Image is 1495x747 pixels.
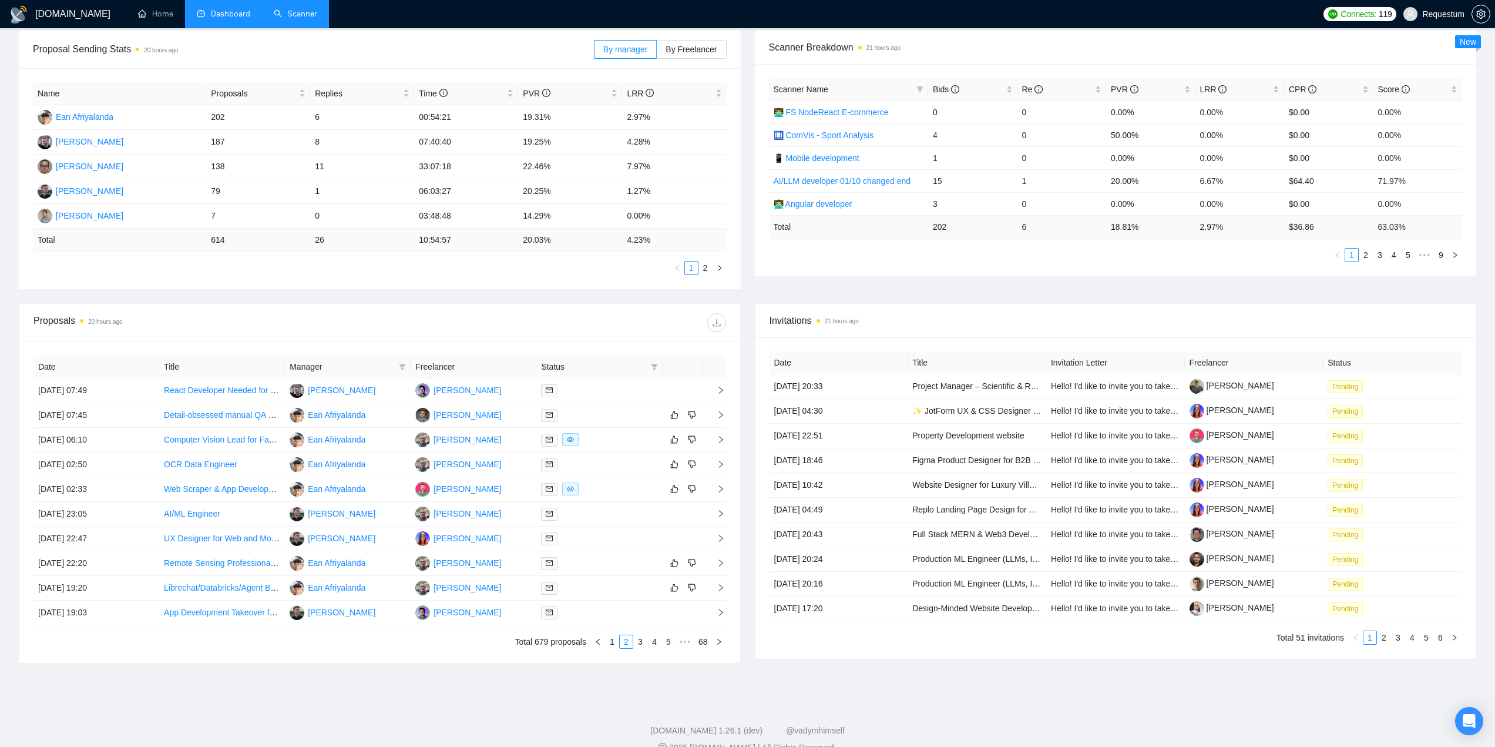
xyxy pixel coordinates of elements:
[415,508,501,518] a: PG[PERSON_NAME]
[1190,406,1274,415] a: [PERSON_NAME]
[670,460,678,469] span: like
[415,582,501,592] a: PG[PERSON_NAME]
[415,383,430,398] img: MP
[1359,249,1372,262] a: 2
[1190,527,1204,542] img: c14DhYixHXKOjO1Rn8ocQbD3KHUcnE4vZS4feWtSSrA9NC5rkM_scuoP2bXUv12qzp
[308,606,375,619] div: [PERSON_NAME]
[434,408,501,421] div: [PERSON_NAME]
[1352,634,1359,641] span: left
[667,457,681,471] button: like
[38,209,52,223] img: BK
[670,583,678,592] span: like
[685,408,699,422] button: dislike
[1359,248,1373,262] li: 2
[546,436,553,443] span: mail
[1334,252,1341,259] span: left
[716,264,723,272] span: right
[164,435,392,444] a: Computer Vision Lead for Face Detection and Re-identification
[197,9,205,18] span: dashboard
[1190,503,1204,517] img: c1o0rOVReXCKi1bnQSsgHbaWbvfM_HSxWVsvTMtH2C50utd8VeU_52zlHuo4ie9fkT
[1190,478,1204,493] img: c1o0rOVReXCKi1bnQSsgHbaWbvfM_HSxWVsvTMtH2C50utd8VeU_52zlHuo4ie9fkT
[1200,85,1227,94] span: LRR
[1328,455,1368,465] a: Pending
[290,410,365,419] a: EAEan Afriyalanda
[274,9,317,19] a: searchScanner
[1405,631,1419,645] li: 4
[1328,554,1368,564] a: Pending
[688,583,696,592] span: dislike
[1447,631,1462,645] li: Next Page
[434,532,501,545] div: [PERSON_NAME]
[1284,101,1373,123] td: $0.00
[1415,248,1434,262] span: •••
[1328,480,1368,490] a: Pending
[667,408,681,422] button: like
[164,534,330,543] a: UX Designer for Web and Mobile Applications
[415,581,430,595] img: PG
[414,105,518,130] td: 00:54:21
[1328,528,1363,541] span: Pending
[1472,9,1490,19] a: setting
[546,560,553,567] span: mail
[290,507,304,521] img: AS
[698,261,713,275] li: 2
[164,608,355,617] a: App Development Takeover for Delivery Service App
[38,112,113,121] a: EAEan Afriyalanda
[33,82,206,105] th: Name
[290,508,375,518] a: AS[PERSON_NAME]
[685,433,699,447] button: dislike
[1328,553,1363,566] span: Pending
[1472,9,1490,19] span: setting
[1190,453,1204,468] img: c1o0rOVReXCKi1bnQSsgHbaWbvfM_HSxWVsvTMtH2C50utd8VeU_52zlHuo4ie9fkT
[523,89,550,98] span: PVR
[634,635,647,648] a: 3
[1195,101,1285,123] td: 0.00%
[1328,381,1368,391] a: Pending
[1190,578,1274,588] a: [PERSON_NAME]
[290,482,304,497] img: EA
[1190,428,1204,443] img: c1eXUdwHc_WaOcbpPFtMJupqop6zdMumv1o7qBBEoYRQ7Y2b-PMuosOa1Pnj0gGm9V
[1472,5,1490,24] button: setting
[661,635,676,649] li: 5
[1448,248,1462,262] button: right
[1190,379,1204,394] img: c1rnhiVWAQ3hluRo7JstQAjBqyS3S9uuW6veQibfsynqy6359rYxQfOfaBdbDSRFIi
[684,261,698,275] li: 1
[688,410,696,420] span: dislike
[912,406,1234,416] a: ✨ JotForm UX & CSS Designer Needed to Elevate Aesthetic (Match [DOMAIN_NAME])
[667,433,681,447] button: like
[1328,405,1363,418] span: Pending
[399,363,406,370] span: filter
[439,89,448,97] span: info-circle
[620,635,633,648] a: 2
[646,89,654,97] span: info-circle
[546,387,553,394] span: mail
[308,384,375,397] div: [PERSON_NAME]
[164,386,329,395] a: React Developer Needed for Web Application
[774,130,874,140] a: 🛄 ComVis - Sport Analysis
[1190,601,1204,616] img: c1mZwmIHZG2KEmQqZQ_J48Yl5X5ZOMWHBVb3CNtI1NpqgoZ09pOab8XDaQeGcrBnRG
[290,433,304,447] img: EA
[1363,631,1376,644] a: 1
[290,385,375,394] a: VL[PERSON_NAME]
[1345,248,1359,262] li: 1
[685,457,699,471] button: dislike
[912,480,1134,490] a: Website Designer for Luxury Villas in [GEOGRAPHIC_DATA]
[866,45,901,51] time: 21 hours ago
[712,635,726,649] button: right
[1130,85,1138,93] span: info-circle
[164,509,220,518] a: AI/ML Engineer
[769,40,1463,55] span: Scanner Breakdown
[1034,85,1043,93] span: info-circle
[1420,631,1433,644] a: 5
[315,87,401,100] span: Replies
[56,110,113,123] div: Ean Afriyalanda
[712,635,726,649] li: Next Page
[774,108,889,117] a: 👨‍💻 FS NodeReact E-commerce
[434,557,501,570] div: [PERSON_NAME]
[211,9,250,19] span: Dashboard
[546,535,553,542] span: mail
[308,507,375,520] div: [PERSON_NAME]
[1190,480,1274,489] a: [PERSON_NAME]
[290,457,304,472] img: EA
[594,638,602,645] span: left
